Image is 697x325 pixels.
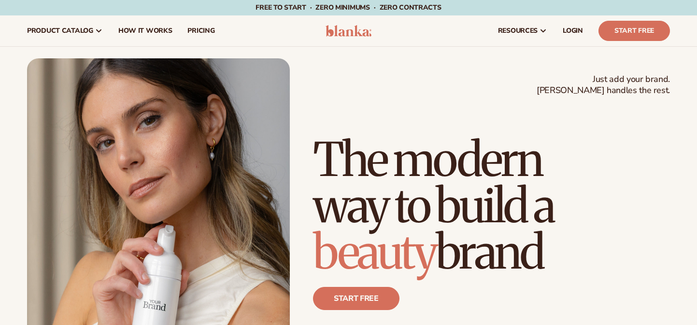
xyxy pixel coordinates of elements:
span: product catalog [27,27,93,35]
a: Start Free [598,21,670,41]
a: How It Works [111,15,180,46]
span: How It Works [118,27,172,35]
span: LOGIN [563,27,583,35]
img: logo [326,25,371,37]
span: Just add your brand. [PERSON_NAME] handles the rest. [537,74,670,96]
a: Start free [313,287,399,310]
a: product catalog [19,15,111,46]
a: resources [490,15,555,46]
span: pricing [187,27,214,35]
span: resources [498,27,538,35]
span: beauty [313,223,436,281]
h1: The modern way to build a brand [313,136,670,275]
span: Free to start · ZERO minimums · ZERO contracts [256,3,441,12]
a: pricing [180,15,222,46]
a: LOGIN [555,15,591,46]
